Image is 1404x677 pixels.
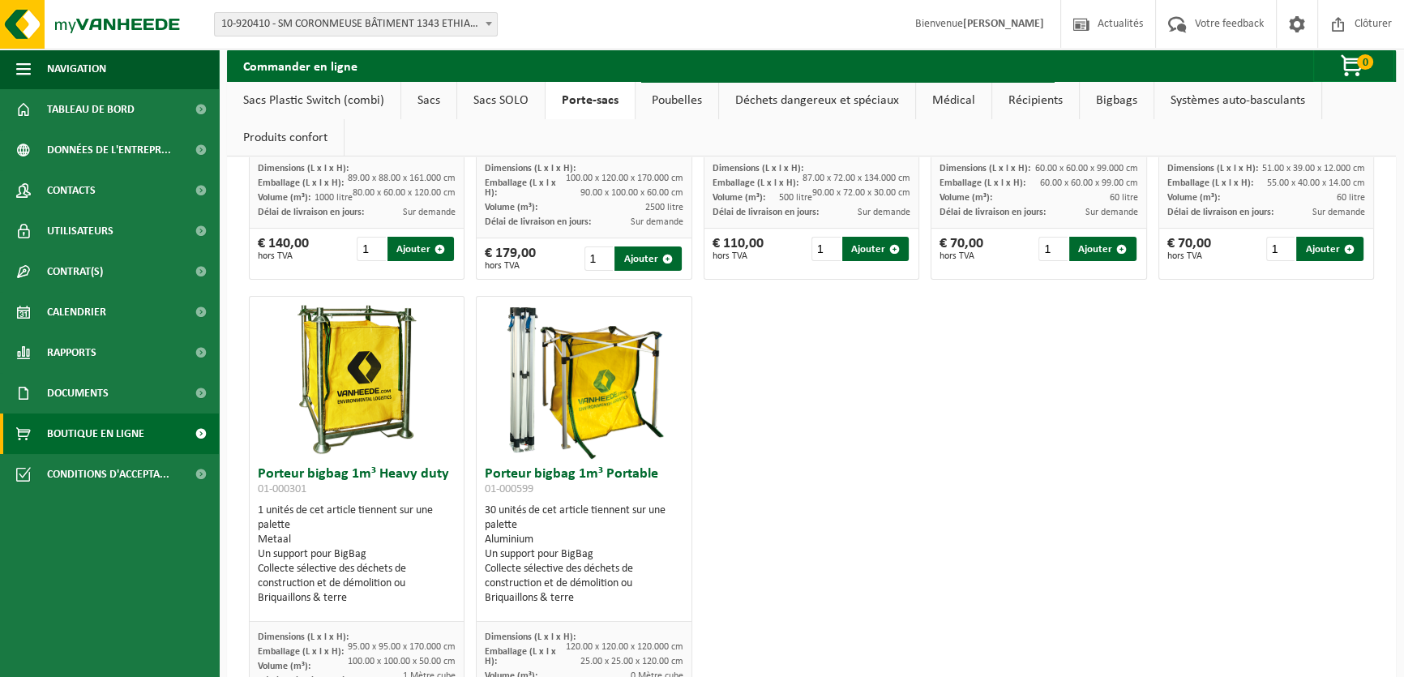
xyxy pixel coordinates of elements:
[940,251,983,261] span: hors TVA
[485,467,683,499] h3: Porteur bigbag 1m³ Portable
[503,297,666,459] img: 01-000599
[940,178,1025,188] span: Emballage (L x l x H):
[1154,82,1321,119] a: Systèmes auto-basculants
[779,193,812,203] span: 500 litre
[47,413,144,454] span: Boutique en ligne
[485,261,536,271] span: hors TVA
[1296,237,1363,261] button: Ajouter
[1038,237,1068,261] input: 1
[1267,178,1365,188] span: 55.00 x 40.00 x 14.00 cm
[227,119,344,156] a: Produits confort
[401,82,456,119] a: Sacs
[719,82,915,119] a: Déchets dangereux et spéciaux
[258,193,310,203] span: Volume (m³):
[614,246,681,271] button: Ajouter
[1337,193,1365,203] span: 60 litre
[348,642,456,652] span: 95.00 x 95.00 x 170.000 cm
[348,657,456,666] span: 100.00 x 100.00 x 50.00 cm
[1069,237,1136,261] button: Ajouter
[47,332,96,373] span: Rapports
[713,208,819,217] span: Délai de livraison en jours:
[584,246,614,271] input: 1
[916,82,991,119] a: Médical
[1167,193,1220,203] span: Volume (m³):
[227,82,400,119] a: Sacs Plastic Switch (combi)
[258,251,309,261] span: hors TVA
[1040,178,1138,188] span: 60.00 x 60.00 x 99.00 cm
[485,217,591,227] span: Délai de livraison en jours:
[1266,237,1295,261] input: 1
[457,82,545,119] a: Sacs SOLO
[258,647,344,657] span: Emballage (L x l x H):
[258,632,349,642] span: Dimensions (L x l x H):
[580,657,683,666] span: 25.00 x 25.00 x 120.00 cm
[403,208,456,217] span: Sur demande
[803,174,910,183] span: 87.00 x 72.00 x 134.000 cm
[1313,49,1394,82] button: 0
[580,188,683,198] span: 90.00 x 100.00 x 60.00 cm
[485,533,683,547] div: Aluminium
[1167,208,1273,217] span: Délai de livraison en jours:
[713,193,765,203] span: Volume (m³):
[631,217,683,227] span: Sur demande
[47,130,171,170] span: Données de l'entrepr...
[1357,54,1373,70] span: 0
[1167,178,1253,188] span: Emballage (L x l x H):
[215,13,497,36] span: 10-920410 - SM CORONMEUSE BÂTIMENT 1343 ETHIAS - HERSTAL
[47,373,109,413] span: Documents
[1035,164,1138,174] span: 60.00 x 60.00 x 99.000 cm
[258,562,456,606] div: Collecte sélective des déchets de construction et de démolition ou Briquaillons & terre
[258,178,344,188] span: Emballage (L x l x H):
[387,237,454,261] button: Ajouter
[214,12,498,36] span: 10-920410 - SM CORONMEUSE BÂTIMENT 1343 ETHIAS - HERSTAL
[566,174,683,183] span: 100.00 x 120.00 x 170.000 cm
[940,208,1046,217] span: Délai de livraison en jours:
[485,547,683,562] div: Un support pour BigBag
[47,170,96,211] span: Contacts
[47,454,169,495] span: Conditions d'accepta...
[485,246,536,271] div: € 179,00
[636,82,718,119] a: Poubelles
[47,292,106,332] span: Calendrier
[713,237,764,261] div: € 110,00
[47,251,103,292] span: Contrat(s)
[1167,251,1211,261] span: hors TVA
[485,164,576,174] span: Dimensions (L x l x H):
[1167,237,1211,261] div: € 70,00
[485,178,556,198] span: Emballage (L x l x H):
[47,49,106,89] span: Navigation
[258,483,306,495] span: 01-000301
[485,562,683,606] div: Collecte sélective des déchets de construction et de démolition ou Briquaillons & terre
[1312,208,1365,217] span: Sur demande
[258,533,456,547] div: Metaal
[812,188,910,198] span: 90.00 x 72.00 x 30.00 cm
[258,208,364,217] span: Délai de livraison en jours:
[353,188,456,198] span: 80.00 x 60.00 x 120.00 cm
[963,18,1044,30] strong: [PERSON_NAME]
[485,632,576,642] span: Dimensions (L x l x H):
[47,211,113,251] span: Utilisateurs
[645,203,683,212] span: 2500 litre
[258,503,456,606] div: 1 unités de cet article tiennent sur une palette
[258,164,349,174] span: Dimensions (L x l x H):
[227,49,374,81] h2: Commander en ligne
[940,237,983,261] div: € 70,00
[940,164,1030,174] span: Dimensions (L x l x H):
[485,203,537,212] span: Volume (m³):
[276,297,438,459] img: 01-000301
[258,467,456,499] h3: Porteur bigbag 1m³ Heavy duty
[713,164,803,174] span: Dimensions (L x l x H):
[348,174,456,183] span: 89.00 x 88.00 x 161.000 cm
[992,82,1079,119] a: Récipients
[485,483,533,495] span: 01-000599
[1110,193,1138,203] span: 60 litre
[258,547,456,562] div: Un support pour BigBag
[566,642,683,652] span: 120.00 x 120.00 x 120.000 cm
[485,647,556,666] span: Emballage (L x l x H):
[315,193,353,203] span: 1000 litre
[1167,164,1258,174] span: Dimensions (L x l x H):
[811,237,841,261] input: 1
[357,237,386,261] input: 1
[258,237,309,261] div: € 140,00
[842,237,909,261] button: Ajouter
